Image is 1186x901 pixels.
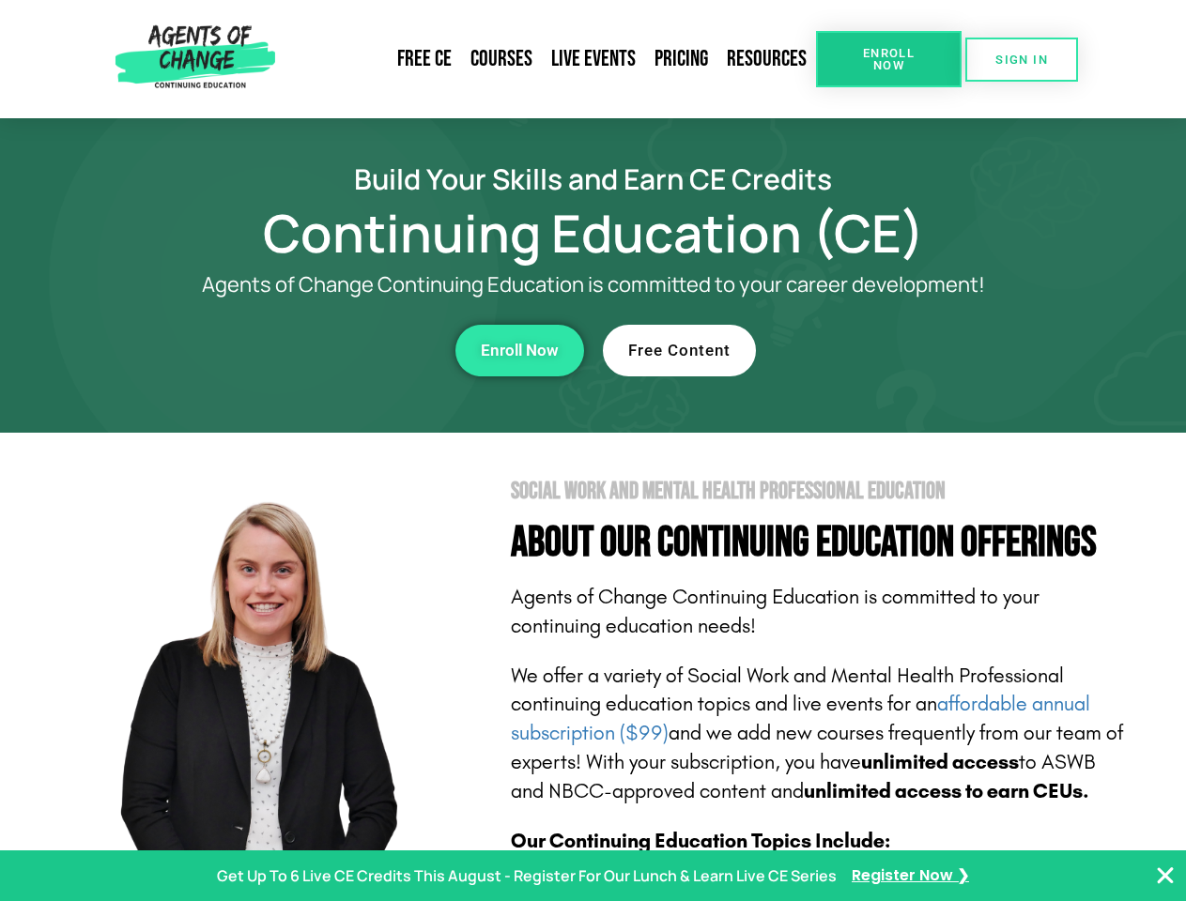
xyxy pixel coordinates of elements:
[511,522,1129,564] h4: About Our Continuing Education Offerings
[511,585,1040,638] span: Agents of Change Continuing Education is committed to your continuing education needs!
[58,211,1129,254] h1: Continuing Education (CE)
[388,38,461,81] a: Free CE
[603,325,756,376] a: Free Content
[481,343,559,359] span: Enroll Now
[995,53,1048,66] span: SIGN IN
[846,47,932,71] span: Enroll Now
[1154,864,1177,887] button: Close Banner
[861,750,1019,774] b: unlimited access
[645,38,717,81] a: Pricing
[816,31,962,87] a: Enroll Now
[852,863,969,890] a: Register Now ❯
[628,343,731,359] span: Free Content
[511,829,890,853] b: Our Continuing Education Topics Include:
[965,38,1078,82] a: SIGN IN
[804,779,1089,803] b: unlimited access to earn CEUs.
[133,273,1054,297] p: Agents of Change Continuing Education is committed to your career development!
[511,662,1129,806] p: We offer a variety of Social Work and Mental Health Professional continuing education topics and ...
[283,38,816,81] nav: Menu
[717,38,816,81] a: Resources
[461,38,542,81] a: Courses
[217,863,837,890] p: Get Up To 6 Live CE Credits This August - Register For Our Lunch & Learn Live CE Series
[511,480,1129,503] h2: Social Work and Mental Health Professional Education
[542,38,645,81] a: Live Events
[455,325,584,376] a: Enroll Now
[58,165,1129,192] h2: Build Your Skills and Earn CE Credits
